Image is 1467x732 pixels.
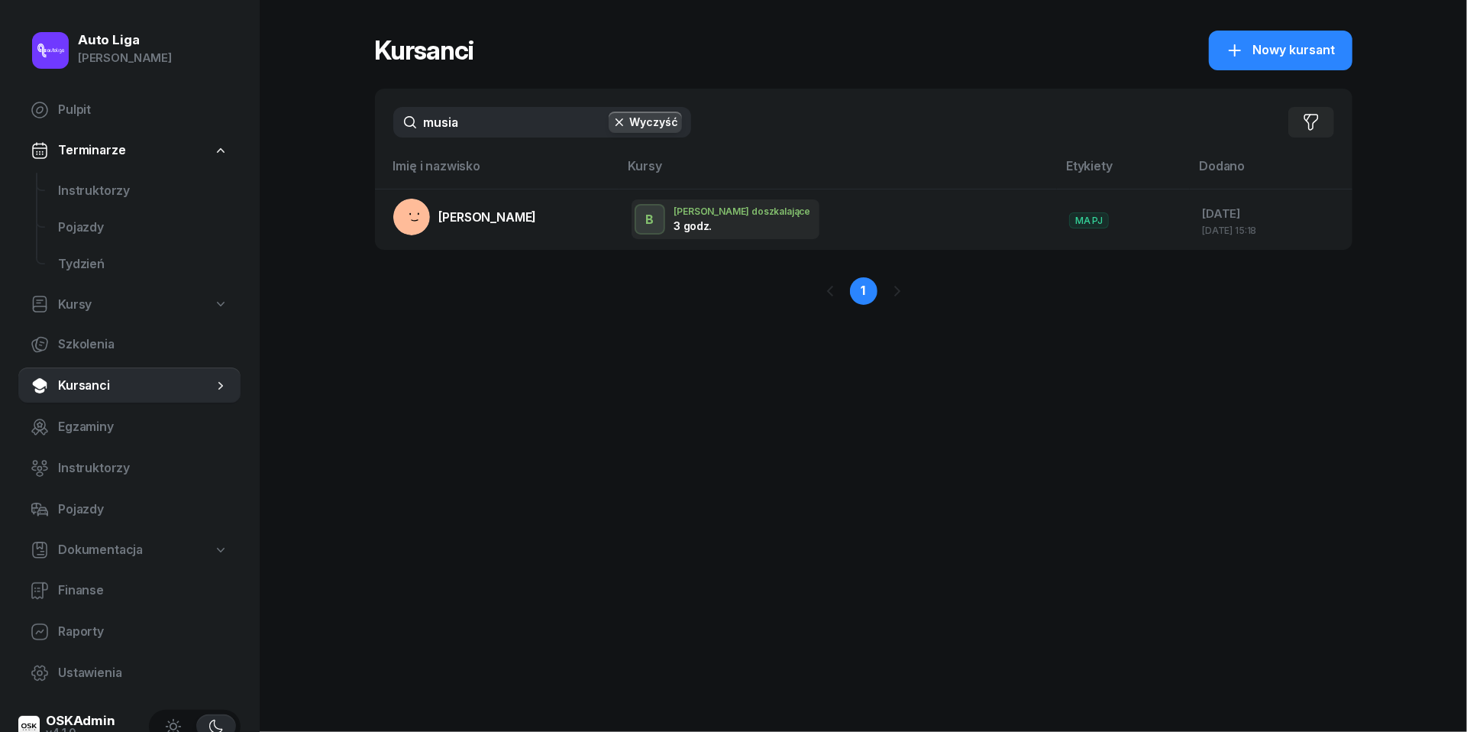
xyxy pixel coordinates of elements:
div: [DATE] [1202,204,1339,224]
span: Instruktorzy [58,181,228,201]
span: Ustawienia [58,663,228,683]
a: Raporty [18,614,241,650]
span: Kursy [58,295,92,315]
span: Terminarze [58,141,125,160]
a: Tydzień [46,246,241,283]
div: [PERSON_NAME] [78,48,172,68]
a: Kursy [18,287,241,322]
span: Tydzień [58,254,228,274]
span: MA PJ [1069,212,1109,228]
span: Kursanci [58,376,213,396]
a: Instruktorzy [46,173,241,209]
div: B [639,207,660,233]
a: Pojazdy [46,209,241,246]
span: Dokumentacja [58,540,143,560]
span: Pojazdy [58,218,228,238]
span: Egzaminy [58,417,228,437]
span: Nowy kursant [1253,40,1336,60]
a: 1 [850,277,877,305]
a: Dokumentacja [18,533,241,568]
input: Szukaj [393,107,691,138]
div: [PERSON_NAME] doszkalające [674,206,811,216]
span: Finanse [58,581,228,601]
th: Imię i nazwisko [375,156,619,189]
span: [PERSON_NAME] [439,209,537,225]
th: Kursy [619,156,1058,189]
div: Auto Liga [78,34,172,47]
a: [PERSON_NAME] [393,199,537,235]
a: Terminarze [18,133,241,168]
button: B [635,204,665,235]
span: Raporty [58,622,228,642]
h1: Kursanci [375,37,474,64]
th: Dodano [1190,156,1352,189]
span: Szkolenia [58,335,228,355]
span: Instruktorzy [58,458,228,478]
span: Pojazdy [58,500,228,520]
a: Ustawienia [18,655,241,692]
a: Egzaminy [18,409,241,445]
a: Kursanci [18,368,241,404]
button: Nowy kursant [1209,31,1352,70]
div: [DATE] 15:18 [1202,225,1339,235]
a: Instruktorzy [18,450,241,487]
a: Pojazdy [18,491,241,528]
a: Pulpit [18,92,241,128]
span: Pulpit [58,100,228,120]
a: Finanse [18,572,241,609]
div: OSKAdmin [46,714,115,727]
a: Szkolenia [18,326,241,363]
th: Etykiety [1057,156,1190,189]
button: Wyczyść [609,112,682,133]
div: 3 godz. [674,219,754,232]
